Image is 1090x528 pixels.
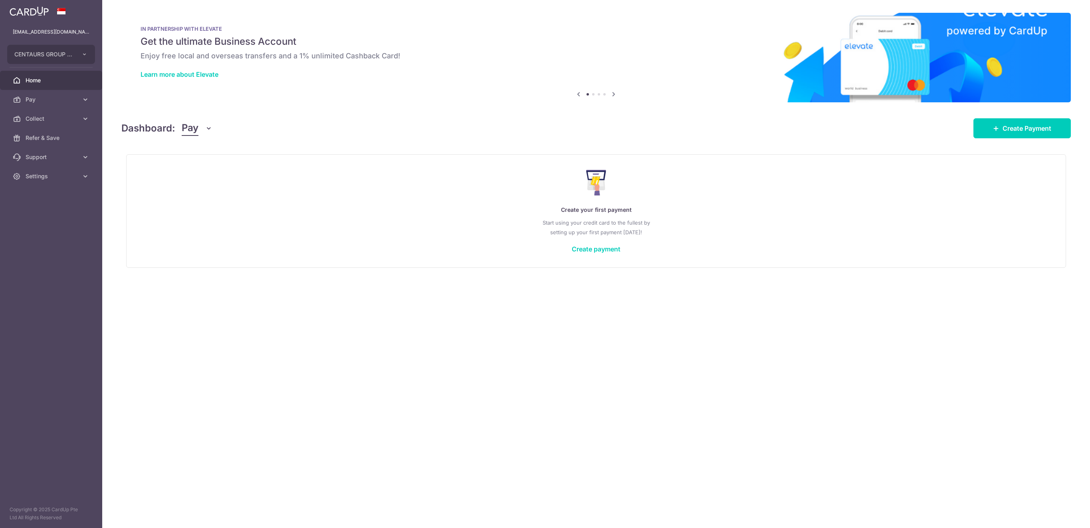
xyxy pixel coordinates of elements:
h4: Dashboard: [121,121,175,135]
img: Make Payment [586,170,606,195]
a: Create payment [572,245,620,253]
span: Pay [26,96,78,104]
span: Refer & Save [26,134,78,142]
p: Start using your credit card to the fullest by setting up your first payment [DATE]! [143,218,1050,237]
span: Create Payment [1003,124,1051,133]
span: CENTAURS GROUP PRIVATE LIMITED [14,50,73,58]
a: Create Payment [973,118,1071,138]
p: Create your first payment [143,205,1050,215]
img: Renovation banner [121,13,1071,102]
h6: Enjoy free local and overseas transfers and a 1% unlimited Cashback Card! [141,51,1052,61]
p: IN PARTNERSHIP WITH ELEVATE [141,26,1052,32]
button: Pay [182,121,212,136]
span: Support [26,153,78,161]
span: Settings [26,172,78,180]
img: CardUp [10,6,49,16]
p: [EMAIL_ADDRESS][DOMAIN_NAME] [13,28,89,36]
span: Pay [182,121,198,136]
button: CENTAURS GROUP PRIVATE LIMITED [7,45,95,64]
h5: Get the ultimate Business Account [141,35,1052,48]
span: Home [26,76,78,84]
span: Collect [26,115,78,123]
a: Learn more about Elevate [141,70,218,78]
